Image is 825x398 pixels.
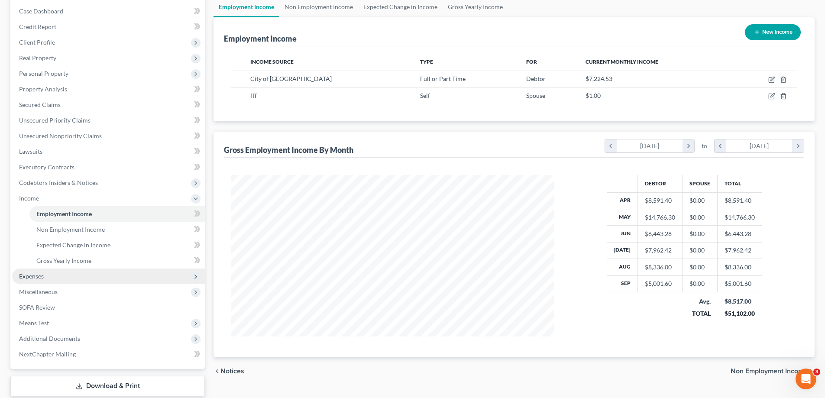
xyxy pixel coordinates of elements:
span: Gross Yearly Income [36,257,91,264]
span: Codebtors Insiders & Notices [19,179,98,186]
div: $0.00 [689,279,710,288]
span: Lawsuits [19,148,42,155]
span: Income Source [250,58,294,65]
th: Debtor [638,175,683,192]
th: Jun [607,226,638,242]
a: Unsecured Nonpriority Claims [12,128,205,144]
span: City of [GEOGRAPHIC_DATA] [250,75,332,82]
i: chevron_right [792,139,804,152]
button: Non Employment Income chevron_right [731,368,815,375]
span: $1.00 [586,92,601,99]
span: Client Profile [19,39,55,46]
a: Download & Print [10,376,205,396]
i: chevron_right [683,139,694,152]
span: Property Analysis [19,85,67,93]
td: $8,591.40 [718,192,762,209]
div: $51,102.00 [725,309,755,318]
a: Employment Income [29,206,205,222]
i: chevron_left [715,139,726,152]
div: $8,591.40 [645,196,675,205]
div: [DATE] [726,139,793,152]
th: May [607,209,638,225]
div: $0.00 [689,196,710,205]
td: $6,443.28 [718,226,762,242]
a: Executory Contracts [12,159,205,175]
a: Non Employment Income [29,222,205,237]
a: Credit Report [12,19,205,35]
a: NextChapter Mailing [12,346,205,362]
span: Real Property [19,54,56,61]
span: Secured Claims [19,101,61,108]
i: chevron_left [605,139,617,152]
span: Additional Documents [19,335,80,342]
th: Total [718,175,762,192]
span: Employment Income [36,210,92,217]
a: Gross Yearly Income [29,253,205,269]
span: 3 [813,369,820,375]
a: Property Analysis [12,81,205,97]
th: Apr [607,192,638,209]
a: Lawsuits [12,144,205,159]
span: Means Test [19,319,49,327]
span: Non Employment Income [36,226,105,233]
td: $14,766.30 [718,209,762,225]
div: TOTAL [689,309,711,318]
span: Debtor [526,75,546,82]
div: $14,766.30 [645,213,675,222]
span: $7,224.53 [586,75,612,82]
span: Non Employment Income [731,368,808,375]
span: Spouse [526,92,545,99]
span: For [526,58,537,65]
span: Current Monthly Income [586,58,658,65]
span: Unsecured Priority Claims [19,116,91,124]
a: Unsecured Priority Claims [12,113,205,128]
a: Expected Change in Income [29,237,205,253]
span: Credit Report [19,23,56,30]
span: Unsecured Nonpriority Claims [19,132,102,139]
i: chevron_left [214,368,220,375]
span: Personal Property [19,70,68,77]
div: $8,336.00 [645,263,675,272]
i: chevron_right [808,368,815,375]
td: $7,962.42 [718,242,762,259]
span: Income [19,194,39,202]
span: Miscellaneous [19,288,58,295]
span: to [702,142,707,150]
button: chevron_left Notices [214,368,244,375]
span: Self [420,92,430,99]
div: $7,962.42 [645,246,675,255]
div: $0.00 [689,213,710,222]
a: Secured Claims [12,97,205,113]
iframe: Intercom live chat [796,369,816,389]
span: Expected Change in Income [36,241,110,249]
td: $5,001.60 [718,275,762,292]
a: SOFA Review [12,300,205,315]
div: Gross Employment Income By Month [224,145,353,155]
span: Case Dashboard [19,7,63,15]
th: Spouse [683,175,718,192]
th: Aug [607,259,638,275]
div: Employment Income [224,33,297,44]
td: $8,336.00 [718,259,762,275]
th: [DATE] [607,242,638,259]
span: Notices [220,368,244,375]
div: $0.00 [689,230,710,238]
div: $6,443.28 [645,230,675,238]
span: Executory Contracts [19,163,74,171]
span: Expenses [19,272,44,280]
div: $0.00 [689,263,710,272]
div: $8,517.00 [725,297,755,306]
div: $0.00 [689,246,710,255]
a: Case Dashboard [12,3,205,19]
span: Type [420,58,433,65]
th: Sep [607,275,638,292]
span: SOFA Review [19,304,55,311]
span: fff [250,92,257,99]
button: New Income [745,24,801,40]
div: [DATE] [617,139,683,152]
div: Avg. [689,297,711,306]
div: $5,001.60 [645,279,675,288]
span: Full or Part Time [420,75,466,82]
span: NextChapter Mailing [19,350,76,358]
